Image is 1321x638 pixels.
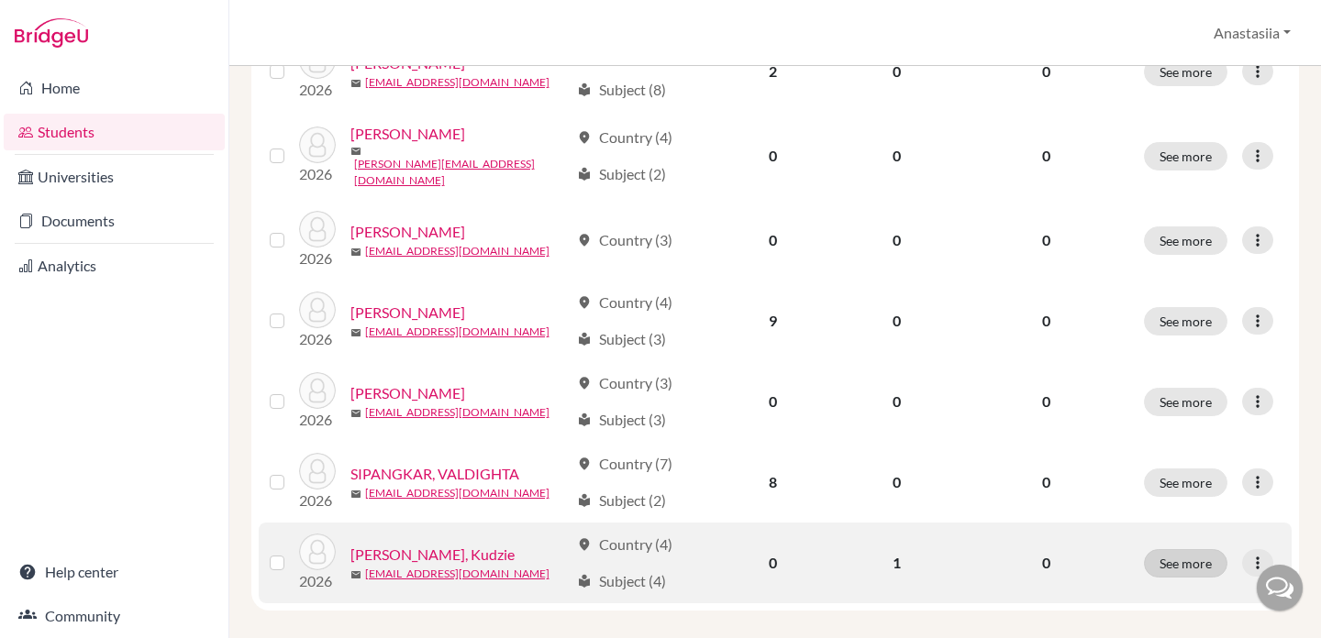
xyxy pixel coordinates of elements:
td: 0 [713,112,833,200]
img: RACHMAN, ALMA [299,291,336,328]
p: 0 [971,310,1122,332]
span: mail [350,78,361,89]
a: SIPANGKAR, VALDIGHTA [350,463,519,485]
p: 0 [971,60,1122,82]
a: Community [4,598,225,634]
div: Subject (3) [577,409,666,431]
div: Subject (8) [577,79,666,101]
img: Redley, Tom [299,372,336,409]
td: 0 [833,361,960,442]
p: 0 [971,229,1122,251]
button: See more [1144,58,1227,86]
p: 2026 [299,409,336,431]
span: location_on [577,233,592,247]
span: local_library [577,167,592,181]
div: Country (3) [577,229,672,251]
a: [PERSON_NAME] [350,302,465,324]
a: [EMAIL_ADDRESS][DOMAIN_NAME] [365,566,549,582]
div: Country (3) [577,372,672,394]
div: Subject (3) [577,328,666,350]
button: See more [1144,388,1227,416]
span: location_on [577,537,592,552]
p: 2026 [299,489,336,511]
td: 0 [833,280,960,361]
span: location_on [577,456,592,471]
a: Home [4,70,225,106]
span: mail [350,247,361,258]
a: [PERSON_NAME] [350,123,465,145]
p: 0 [971,471,1122,493]
span: local_library [577,493,592,508]
a: [EMAIL_ADDRESS][DOMAIN_NAME] [365,485,549,501]
span: mail [350,327,361,338]
button: See more [1144,142,1227,170]
a: Documents [4,203,225,239]
div: Subject (2) [577,489,666,511]
span: mail [350,146,361,157]
td: 0 [713,200,833,280]
a: [PERSON_NAME], Kudzie [350,544,515,566]
td: 0 [833,112,960,200]
td: 0 [833,31,960,112]
a: [EMAIL_ADDRESS][DOMAIN_NAME] [365,74,549,91]
button: See more [1144,468,1227,497]
span: local_library [577,412,592,427]
span: location_on [577,130,592,145]
td: 0 [713,361,833,442]
p: 0 [971,390,1122,412]
div: Subject (4) [577,570,666,592]
button: See more [1144,307,1227,335]
p: 2026 [299,328,336,350]
span: local_library [577,332,592,346]
button: See more [1144,226,1227,255]
span: mail [350,569,361,580]
a: Analytics [4,247,225,284]
a: Help center [4,554,225,590]
div: Country (7) [577,453,672,475]
div: Country (4) [577,533,672,555]
p: 2026 [299,79,336,101]
a: [PERSON_NAME][EMAIL_ADDRESS][DOMAIN_NAME] [354,156,570,189]
span: Help [42,13,80,29]
div: Country (4) [577,291,672,313]
p: 0 [971,145,1122,167]
img: SIPANGKAR, VALDIGHTA [299,453,336,489]
td: 0 [833,442,960,522]
a: [PERSON_NAME] [350,221,465,243]
span: local_library [577,82,592,97]
td: 2 [713,31,833,112]
span: mail [350,408,361,419]
a: [PERSON_NAME] [350,382,465,404]
a: [EMAIL_ADDRESS][DOMAIN_NAME] [365,243,549,259]
div: Country (4) [577,126,672,148]
td: 0 [713,522,833,603]
img: Bridge-U [15,18,88,48]
td: 9 [713,280,833,361]
span: mail [350,489,361,500]
p: 2026 [299,247,336,269]
button: Anastasiia [1205,16,1299,50]
span: location_on [577,376,592,390]
span: local_library [577,574,592,588]
a: [EMAIL_ADDRESS][DOMAIN_NAME] [365,404,549,421]
img: NAPITUPULU, MIKHAIL [299,126,336,163]
a: Students [4,114,225,150]
button: See more [1144,549,1227,577]
td: 8 [713,442,833,522]
div: Subject (2) [577,163,666,185]
a: Universities [4,159,225,195]
td: 1 [833,522,960,603]
a: [EMAIL_ADDRESS][DOMAIN_NAME] [365,324,549,340]
p: 2026 [299,163,336,185]
span: location_on [577,295,592,310]
p: 2026 [299,570,336,592]
td: 0 [833,200,960,280]
p: 0 [971,552,1122,574]
img: Warinda, Kudzie [299,533,336,570]
img: PANGAU, ETHAN [299,211,336,247]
